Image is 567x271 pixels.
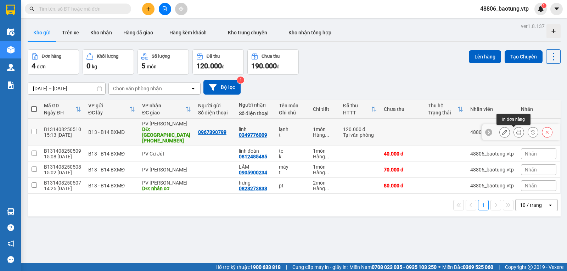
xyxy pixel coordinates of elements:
img: solution-icon [7,81,15,89]
div: 2 món [313,180,336,186]
img: icon-new-feature [538,6,544,12]
strong: 0708 023 035 - 0935 103 250 [372,264,437,270]
div: B13 - B14 BXMĐ [88,183,135,188]
span: Miền Bắc [442,263,493,271]
span: PV [PERSON_NAME] [71,50,99,57]
span: 120.000 [196,62,222,70]
button: aim [175,3,187,15]
div: Số điện thoại [239,111,272,116]
div: ĐC giao [142,110,185,115]
div: VP nhận [142,103,185,108]
button: Hàng đã giao [118,24,159,41]
span: đơn [37,64,46,69]
span: 1 [543,3,545,8]
div: 1 món [313,148,336,154]
div: Người nhận [239,102,272,108]
div: Nhân viên [470,106,514,112]
div: LÂM [239,164,272,170]
span: 4 [32,62,35,70]
button: Số lượng5món [137,49,189,75]
img: warehouse-icon [7,208,15,215]
div: VP gửi [88,103,129,108]
img: warehouse-icon [7,64,15,71]
div: PV Cư Jút [142,151,191,157]
div: hưng [239,180,272,186]
span: file-add [162,6,167,11]
div: B13 - B14 BXMĐ [88,151,135,157]
div: Thu hộ [428,103,457,108]
div: 70.000 đ [384,167,421,173]
button: file-add [159,3,171,15]
span: Miền Nam [349,263,437,271]
div: 0828273838 [239,186,267,191]
div: Khối lượng [97,54,118,59]
div: 1 món [313,126,336,132]
div: B13 - B14 BXMĐ [88,129,135,135]
div: 14:25 [DATE] [44,186,81,191]
span: Nhãn [525,167,537,173]
span: Cung cấp máy in - giấy in: [292,263,348,271]
div: Hàng thông thường [313,170,336,175]
div: Ngày ĐH [44,110,75,115]
div: 48806_baotung.vtp [470,167,514,173]
span: 48806_baotung.vtp [475,4,534,13]
span: B131408250510 [63,27,100,32]
div: B131408250509 [44,148,81,154]
span: 15:13:46 [DATE] [67,32,100,37]
span: kg [92,64,97,69]
div: t [279,132,306,138]
button: Chưa thu190.000đ [247,49,299,75]
div: 0967390799 [198,129,226,135]
button: Lên hàng [469,50,501,63]
div: 15:13 [DATE] [44,132,81,138]
div: DĐ: nhân cơ [142,186,191,191]
span: | [286,263,287,271]
sup: 1 [541,3,546,8]
div: linh [239,126,272,132]
span: Kho trung chuyển [228,30,267,35]
span: Hàng kèm khách [169,30,207,35]
button: Bộ lọc [203,80,241,95]
th: Toggle SortBy [139,100,195,119]
span: 190.000 [251,62,277,70]
button: Kho nhận [85,24,118,41]
div: Đơn hàng [42,54,61,59]
span: ... [325,170,329,175]
div: 0349776009 [239,132,267,138]
div: Chưa thu [262,54,280,59]
div: Hàng thông thường [313,132,336,138]
div: ĐC lấy [88,110,129,115]
input: Select a date range. [28,83,105,94]
span: search [29,6,34,11]
div: 80.000 đ [384,183,421,188]
span: đ [222,64,225,69]
img: warehouse-icon [7,46,15,53]
div: 48806_baotung.vtp [470,151,514,157]
div: Người gửi [198,103,232,108]
th: Toggle SortBy [85,100,139,119]
div: linh đoàn [239,148,272,154]
div: Chọn văn phòng nhận [113,85,162,92]
span: Kho nhận tổng hợp [288,30,331,35]
span: aim [179,6,184,11]
div: k [279,154,306,159]
th: Toggle SortBy [424,100,467,119]
span: ... [325,132,329,138]
span: caret-down [554,6,560,12]
div: ver 1.8.137 [521,22,545,30]
span: question-circle [7,224,14,231]
div: Số điện thoại [198,110,232,115]
svg: open [548,202,553,208]
input: Tìm tên, số ĐT hoặc mã đơn [39,5,123,13]
th: Toggle SortBy [339,100,380,119]
div: Hàng thông thường [313,186,336,191]
div: máy [279,164,306,170]
div: Ghi chú [279,110,306,115]
div: Đã thu [207,54,220,59]
img: warehouse-icon [7,28,15,36]
span: plus [146,6,151,11]
div: 15:02 [DATE] [44,170,81,175]
button: Tạo Chuyến [505,50,543,63]
button: plus [142,3,155,15]
div: Tên món [279,103,306,108]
